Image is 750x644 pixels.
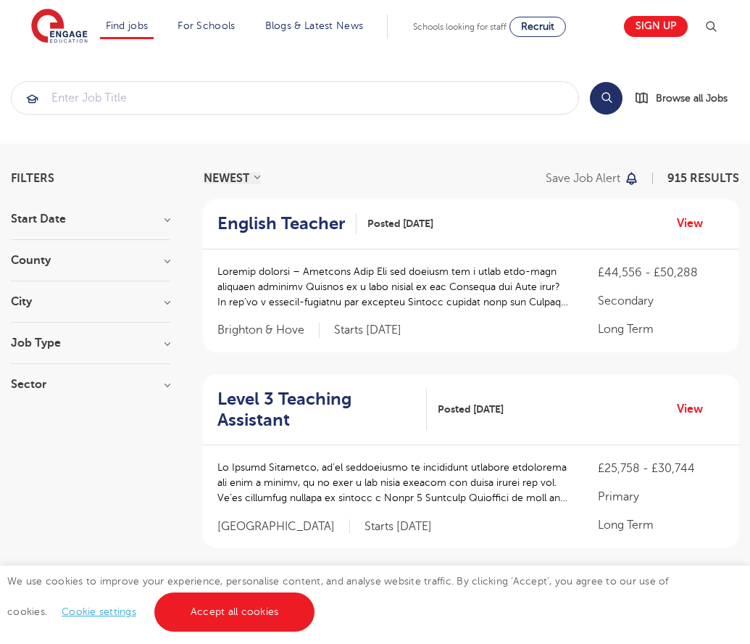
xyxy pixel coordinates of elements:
input: Submit [12,82,578,114]
a: View [677,400,714,418]
button: Save job alert [546,173,639,184]
a: For Schools [178,20,235,31]
p: Loremip dolorsi – Ametcons Adip Eli sed doeiusm tem i utlab etdo-magn aliquaen adminimv Quisnos e... [217,264,569,310]
div: Submit [11,81,579,115]
h2: English Teacher [217,213,345,234]
a: Cookie settings [62,606,136,617]
p: £44,556 - £50,288 [598,264,725,281]
a: Accept all cookies [154,593,315,632]
a: Level 3 Teaching Assistant [217,389,427,431]
span: We use cookies to improve your experience, personalise content, and analyse website traffic. By c... [7,576,669,617]
p: Starts [DATE] [334,323,401,338]
span: Posted [DATE] [367,216,433,231]
span: [GEOGRAPHIC_DATA] [217,519,350,534]
h3: Start Date [11,213,170,225]
p: Lo Ipsumd Sitametco, ad’el seddoeiusmo te incididunt utlabore etdolorema ali enim a minimv, qu no... [217,460,569,505]
span: Filters [11,173,54,184]
h3: City [11,296,170,307]
p: Long Term [598,321,725,338]
img: Engage Education [31,9,88,45]
button: Search [590,82,622,115]
a: Browse all Jobs [634,90,739,107]
p: £25,758 - £30,744 [598,460,725,477]
p: Secondary [598,292,725,310]
span: Schools looking for staff [413,22,507,32]
a: Find jobs [106,20,149,31]
span: Browse all Jobs [656,90,728,107]
p: Long Term [598,516,725,534]
a: View [677,214,714,233]
p: Save job alert [546,173,620,184]
span: Posted [DATE] [438,402,504,417]
span: Recruit [521,21,554,32]
span: Brighton & Hove [217,323,320,338]
p: Starts [DATE] [364,519,432,534]
h3: Sector [11,379,170,390]
h3: Job Type [11,337,170,349]
a: Blogs & Latest News [265,20,364,31]
a: Sign up [624,16,688,37]
a: Recruit [509,17,566,37]
a: English Teacher [217,213,357,234]
h3: County [11,255,170,266]
h2: Level 3 Teaching Assistant [217,389,415,431]
span: 915 RESULTS [667,172,739,185]
p: Primary [598,488,725,505]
